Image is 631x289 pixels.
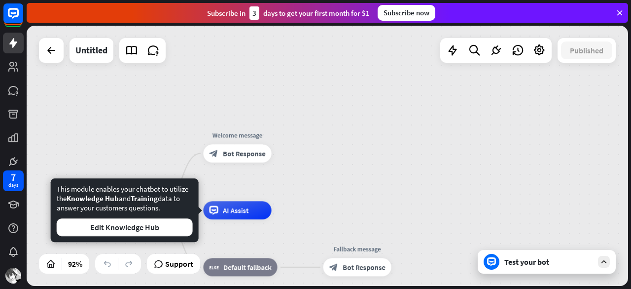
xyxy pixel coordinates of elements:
span: Training [131,194,158,203]
div: Untitled [75,38,107,63]
span: Support [165,256,193,272]
span: Knowledge Hub [67,194,119,203]
div: Subscribe now [378,5,435,21]
div: days [8,182,18,189]
div: Fallback message [316,245,398,253]
div: Subscribe in days to get your first month for $1 [207,6,370,20]
i: block_bot_response [329,263,338,272]
div: 92% [65,256,85,272]
a: 7 days [3,170,24,191]
div: Test your bot [504,257,593,267]
button: Edit Knowledge Hub [57,218,193,236]
div: 7 [11,173,16,182]
span: Bot Response [223,149,266,158]
div: This module enables your chatbot to utilize the and data to answer your customers questions. [57,184,193,236]
span: AI Assist [223,206,248,215]
button: Open LiveChat chat widget [8,4,37,34]
button: Published [561,41,612,59]
div: 3 [249,6,259,20]
span: Bot Response [343,263,386,272]
i: block_fallback [209,263,218,272]
div: Welcome message [197,131,279,140]
i: block_bot_response [209,149,218,158]
span: Default fallback [223,263,272,272]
